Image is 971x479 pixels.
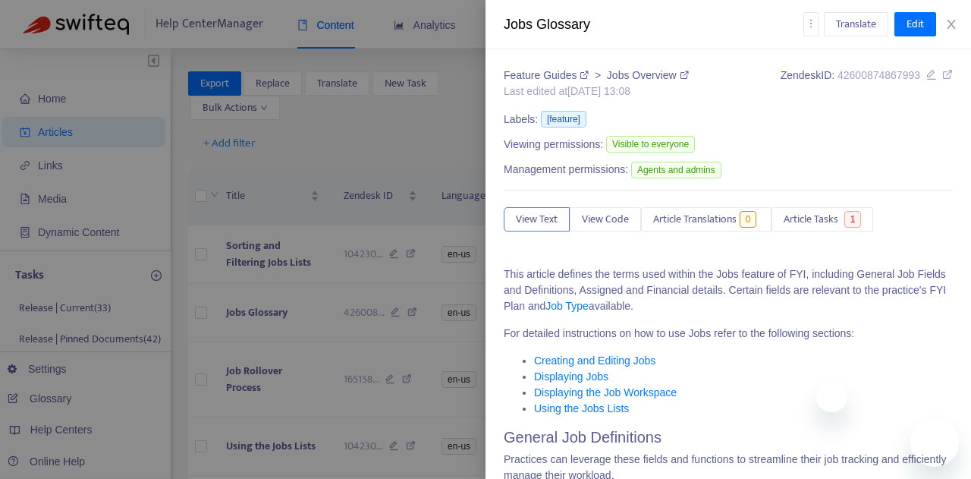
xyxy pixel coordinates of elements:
[824,12,888,36] button: Translate
[816,382,847,412] iframe: Close message
[534,355,655,367] a: Creating and Editing Jobs
[803,12,819,36] button: more
[504,69,592,81] a: Feature Guides
[945,18,957,30] span: close
[570,207,641,232] button: View Code
[534,386,677,399] a: Displaying the Job Workspace
[606,136,695,153] span: Visible to everyone
[837,69,920,81] span: 42600874867993
[504,207,570,232] button: View Text
[771,207,873,232] button: Article Tasks1
[784,211,838,228] span: Article Tasks
[907,16,924,33] span: Edit
[844,211,862,228] span: 1
[534,370,608,383] a: Displaying Jobs
[504,326,953,342] p: For detailed instructions on how to use Jobs refer to the following sections:
[504,84,689,99] div: Last edited at [DATE] 13:08
[941,17,962,32] button: Close
[534,402,629,414] a: Using the Jobs Lists
[545,300,589,312] a: Job Type
[541,111,586,128] span: [feature]
[504,428,953,446] h2: General Job Definitions
[607,69,689,81] a: Jobs Overview
[504,266,953,314] p: This article defines the terms used within the Jobs feature of FYI, including General Job Fields ...
[894,12,936,36] button: Edit
[504,112,538,128] span: Labels:
[910,418,959,467] iframe: Button to launch messaging window
[504,14,803,35] div: Jobs Glossary
[504,137,603,153] span: Viewing permissions:
[781,68,953,99] div: Zendesk ID:
[653,211,737,228] span: Article Translations
[516,211,558,228] span: View Text
[504,162,628,178] span: Management permissions:
[836,16,876,33] span: Translate
[641,207,771,232] button: Article Translations0
[582,211,629,228] span: View Code
[806,18,816,29] span: more
[504,68,689,84] div: >
[740,211,757,228] span: 0
[631,162,721,178] span: Agents and admins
